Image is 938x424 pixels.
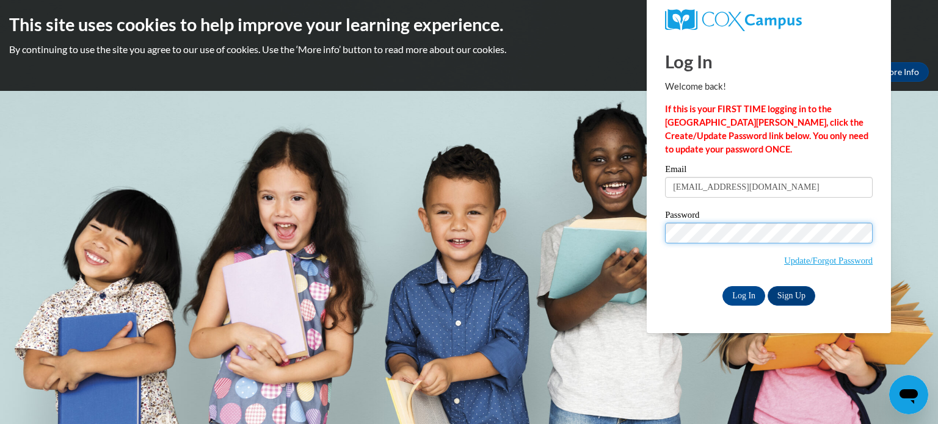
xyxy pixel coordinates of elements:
[784,256,873,265] a: Update/Forgot Password
[665,49,873,74] h1: Log In
[665,80,873,93] p: Welcome back!
[871,62,929,82] a: More Info
[665,210,873,223] label: Password
[9,12,929,37] h2: This site uses cookies to help improve your learning experience.
[889,375,928,414] iframe: Button to launch messaging window
[722,286,765,306] input: Log In
[665,165,873,177] label: Email
[768,286,815,306] a: Sign Up
[665,9,802,31] img: COX Campus
[665,9,873,31] a: COX Campus
[665,104,868,154] strong: If this is your FIRST TIME logging in to the [GEOGRAPHIC_DATA][PERSON_NAME], click the Create/Upd...
[9,43,929,56] p: By continuing to use the site you agree to our use of cookies. Use the ‘More info’ button to read...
